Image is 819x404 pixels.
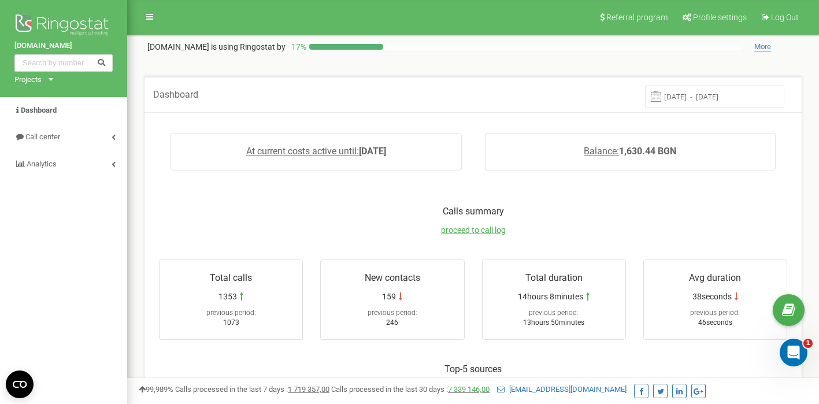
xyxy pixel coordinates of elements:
span: previous period: [529,309,579,317]
span: More [754,42,771,51]
span: previous period: [690,309,740,317]
span: Balance: [584,146,619,157]
span: Profile settings [693,13,747,22]
span: 99,989% [139,385,173,394]
u: 1 719 357,00 [288,385,329,394]
span: Avg duration [689,272,741,283]
iframe: Intercom live chat [780,339,807,366]
span: Call center [25,132,60,141]
p: 17 % [286,41,309,53]
span: Top-5 sources [444,364,502,375]
a: [EMAIL_ADDRESS][DOMAIN_NAME] [497,385,627,394]
button: Open CMP widget [6,370,34,398]
span: 14hours 8minutes [518,291,583,302]
span: Calls processed in the last 7 days : [175,385,329,394]
span: previous period: [206,309,256,317]
span: Log Out [771,13,799,22]
span: 1073 [223,318,239,327]
span: Referral program [606,13,668,22]
a: At current costs active until:[DATE] [246,146,386,157]
span: 13hours 50minutes [523,318,584,327]
span: 159 [382,291,396,302]
a: Balance:1,630.44 BGN [584,146,676,157]
span: Calls processed in the last 30 days : [331,385,490,394]
span: 246 [386,318,398,327]
a: [DOMAIN_NAME] [14,40,113,51]
span: 1 [803,339,813,348]
span: is using Ringostat by [211,42,286,51]
span: Total duration [525,272,583,283]
span: 38seconds [692,291,732,302]
img: Ringostat logo [14,12,113,40]
span: Total calls [210,272,252,283]
input: Search by number [14,54,113,72]
span: Dashboard [153,89,198,100]
a: proceed to call log [441,225,506,235]
span: Analytics [27,160,57,168]
span: 1353 [218,291,237,302]
div: Projects [14,75,42,86]
p: [DOMAIN_NAME] [147,41,286,53]
span: New contacts [365,272,420,283]
span: 46seconds [698,318,732,327]
span: previous period: [368,309,417,317]
span: At current costs active until: [246,146,359,157]
a: 7 339 146,00 [448,385,490,394]
span: Calls summary [443,206,504,217]
span: Dashboard [21,106,57,114]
